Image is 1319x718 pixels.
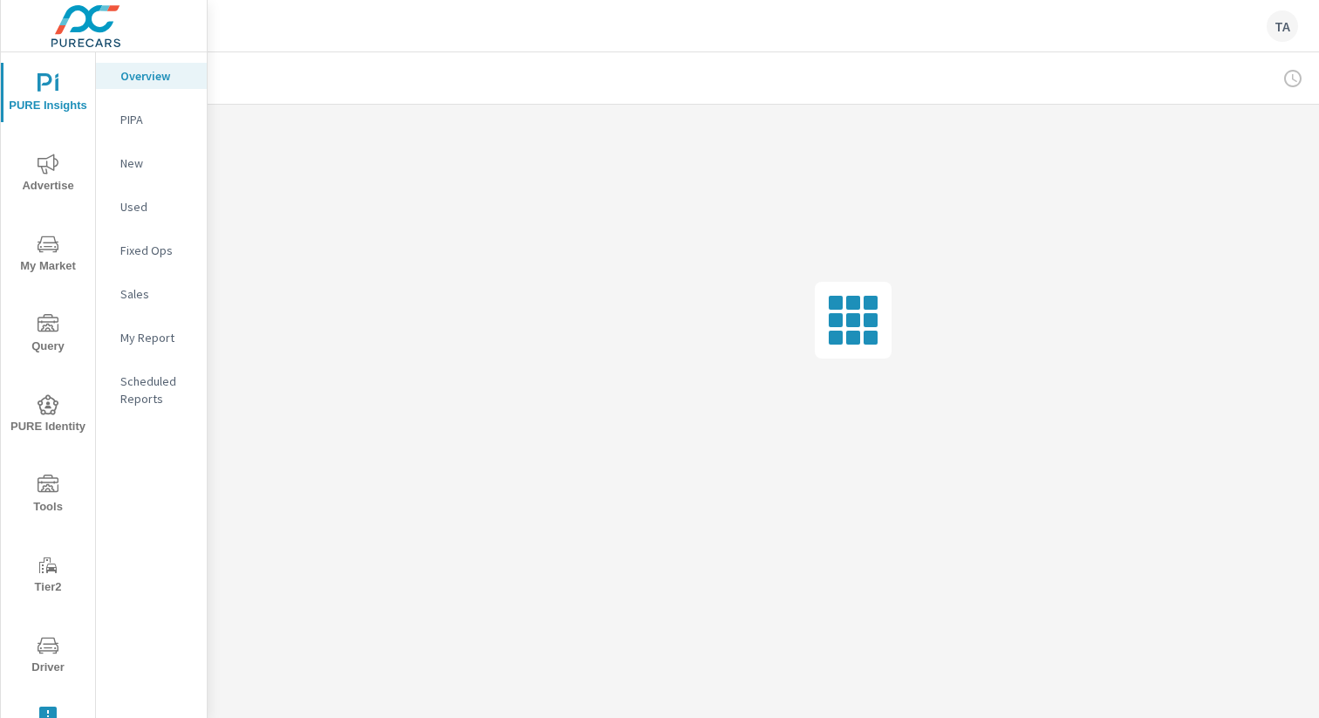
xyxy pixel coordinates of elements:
span: PURE Insights [6,73,90,116]
div: Sales [96,281,207,307]
div: Used [96,194,207,220]
p: Scheduled Reports [120,373,193,407]
span: Advertise [6,154,90,196]
span: PURE Identity [6,394,90,437]
span: My Market [6,234,90,277]
p: New [120,154,193,172]
p: PIPA [120,111,193,128]
span: Driver [6,635,90,678]
p: Overview [120,67,193,85]
div: PIPA [96,106,207,133]
div: My Report [96,325,207,351]
span: Query [6,314,90,357]
div: New [96,150,207,176]
div: Overview [96,63,207,89]
p: My Report [120,329,193,346]
p: Used [120,198,193,215]
p: Sales [120,285,193,303]
div: Scheduled Reports [96,368,207,412]
div: TA [1267,10,1298,42]
span: Tier2 [6,555,90,598]
span: Tools [6,475,90,517]
p: Fixed Ops [120,242,193,259]
div: Fixed Ops [96,237,207,263]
